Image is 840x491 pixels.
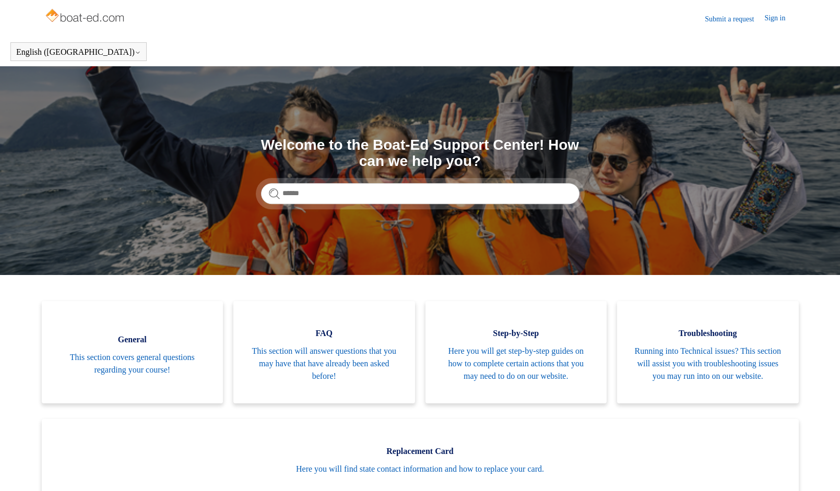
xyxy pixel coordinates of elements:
[633,345,783,382] span: Running into Technical issues? This section will assist you with troubleshooting issues you may r...
[42,301,223,403] a: General This section covers general questions regarding your course!
[617,301,799,403] a: Troubleshooting Running into Technical issues? This section will assist you with troubleshooting ...
[249,327,399,340] span: FAQ
[261,183,579,204] input: Search
[233,301,415,403] a: FAQ This section will answer questions that you may have that have already been asked before!
[705,14,764,25] a: Submit a request
[57,445,783,458] span: Replacement Card
[764,13,796,25] a: Sign in
[425,301,607,403] a: Step-by-Step Here you will get step-by-step guides on how to complete certain actions that you ma...
[261,137,579,170] h1: Welcome to the Boat-Ed Support Center! How can we help you?
[44,6,127,27] img: Boat-Ed Help Center home page
[805,456,832,483] div: Live chat
[441,345,591,382] span: Here you will get step-by-step guides on how to complete certain actions that you may need to do ...
[633,327,783,340] span: Troubleshooting
[57,351,208,376] span: This section covers general questions regarding your course!
[57,463,783,475] span: Here you will find state contact information and how to replace your card.
[249,345,399,382] span: This section will answer questions that you may have that have already been asked before!
[57,333,208,346] span: General
[441,327,591,340] span: Step-by-Step
[16,47,141,57] button: English ([GEOGRAPHIC_DATA])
